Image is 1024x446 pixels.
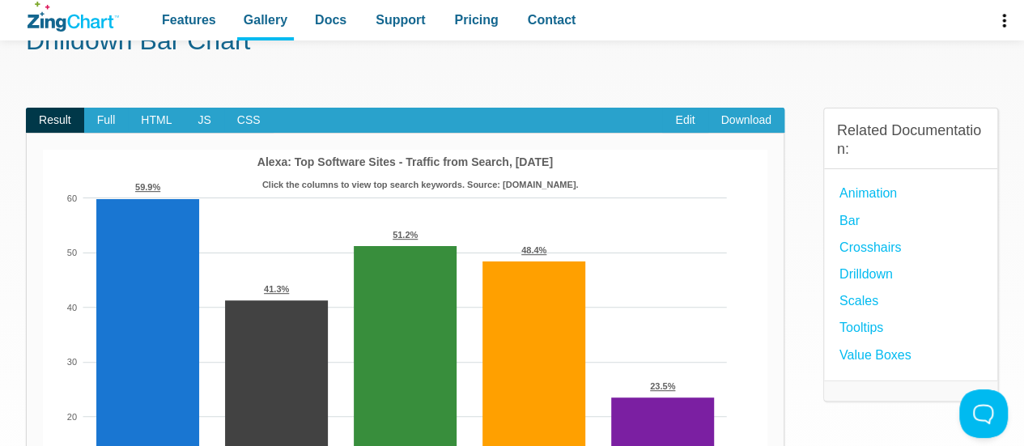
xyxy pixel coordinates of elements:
a: ZingChart Logo. Click to return to the homepage [28,2,119,32]
a: Crosshairs [839,236,901,258]
span: Full [84,108,129,134]
a: Scales [839,290,878,312]
span: Features [162,9,216,31]
span: HTML [128,108,185,134]
iframe: Toggle Customer Support [959,389,1008,438]
span: Docs [315,9,346,31]
a: Value Boxes [839,344,911,366]
h1: Drilldown Bar Chart [26,24,998,61]
a: Edit [662,108,707,134]
span: JS [185,108,223,134]
h3: Related Documentation: [837,121,984,159]
a: Drilldown [839,263,893,285]
a: Tooltips [839,316,883,338]
span: CSS [224,108,274,134]
span: Contact [528,9,576,31]
a: Download [708,108,784,134]
a: Animation [839,182,897,204]
span: Support [376,9,425,31]
span: Pricing [454,9,498,31]
a: Bar [839,210,860,231]
span: Result [26,108,84,134]
span: Gallery [244,9,287,31]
